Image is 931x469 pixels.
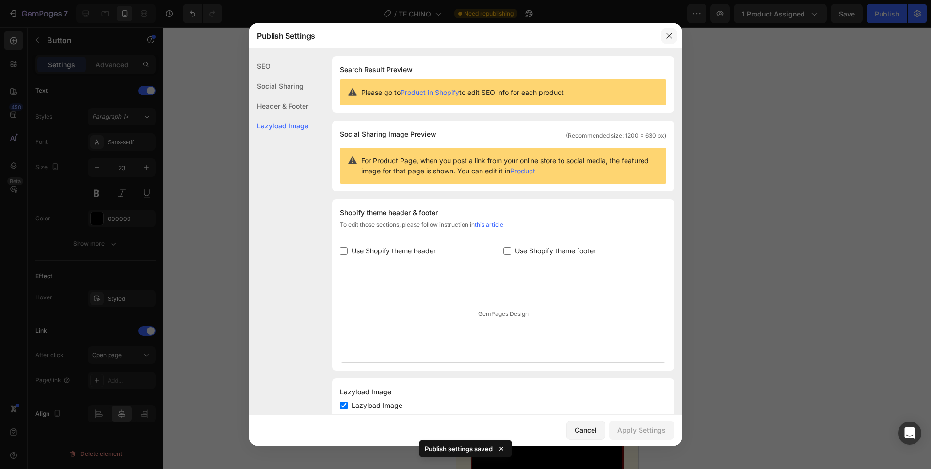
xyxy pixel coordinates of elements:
[340,64,666,76] h1: Search Result Preview
[515,245,596,257] span: Use Shopify theme footer
[340,220,666,237] div: To edit those sections, please follow instruction in
[566,421,605,440] button: Cancel
[617,425,666,435] div: Apply Settings
[352,400,402,411] span: Lazyload Image
[5,293,177,332] button: <p><span style="color:#FFFFFF;font-size:23px;">QUIERO EMPEZAR A BAJAR DE PESO</span></p>
[361,87,564,97] span: Please go to to edit SEO info for each product
[249,56,308,76] div: SEO
[340,207,666,219] div: Shopify theme header & footer
[48,5,114,15] span: iPhone 13 Mini ( 375 px)
[249,116,308,136] div: Lazyload Image
[510,167,535,175] a: Product
[340,386,666,398] div: Lazyload Image
[575,425,597,435] div: Cancel
[609,421,674,440] button: Apply Settings
[898,422,921,445] div: Open Intercom Messenger
[352,245,436,257] span: Use Shopify theme header
[566,131,666,140] span: (Recommended size: 1200 x 630 px)
[33,341,148,355] div: ¡Casi agotado! 98 disponibles
[425,444,493,453] p: Publish settings saved
[249,96,308,116] div: Header & Footer
[17,279,39,288] div: Button
[361,156,658,176] span: For Product Page, when you post a link from your online store to social media, the featured image...
[340,128,436,140] span: Social Sharing Image Preview
[249,23,657,48] div: Publish Settings
[340,265,666,362] div: GemPages Design
[35,299,146,324] span: QUIERO EMPEZAR A BAJAR DE PESO
[401,88,459,96] a: Product in Shopify
[249,76,308,96] div: Social Sharing
[475,221,503,228] a: this article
